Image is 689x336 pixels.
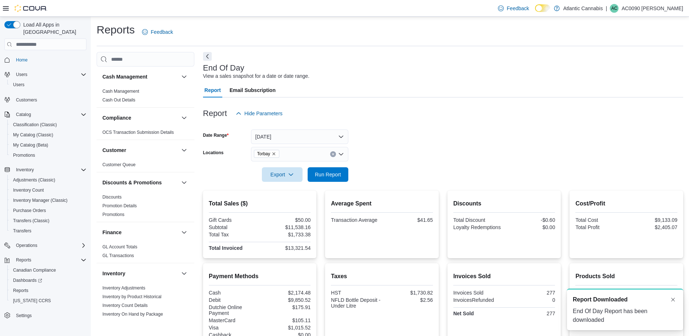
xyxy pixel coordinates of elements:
[10,151,38,160] a: Promotions
[7,296,89,306] button: [US_STATE] CCRS
[563,4,603,13] p: Atlantic Cannabis
[7,150,89,160] button: Promotions
[10,80,86,89] span: Users
[10,196,70,205] a: Inventory Manager (Classic)
[16,57,28,63] span: Home
[10,186,86,195] span: Inventory Count
[261,245,311,251] div: $13,321.54
[453,272,555,281] h2: Invoices Sold
[209,317,258,323] div: MasterCard
[180,178,189,187] button: Discounts & Promotions
[453,297,503,303] div: InvoicesRefunded
[102,179,178,186] button: Discounts & Promotions
[13,95,86,104] span: Customers
[209,272,311,281] h2: Payment Methods
[102,195,122,200] a: Discounts
[102,253,134,258] a: GL Transactions
[102,229,178,236] button: Finance
[1,55,89,65] button: Home
[10,266,59,275] a: Canadian Compliance
[102,270,178,277] button: Inventory
[1,69,89,80] button: Users
[97,128,194,140] div: Compliance
[7,185,89,195] button: Inventory Count
[10,141,51,149] a: My Catalog (Beta)
[506,311,555,316] div: 277
[621,4,683,13] p: AC0090 [PERSON_NAME]
[13,70,86,79] span: Users
[13,288,28,293] span: Reports
[139,25,176,39] a: Feedback
[7,216,89,226] button: Transfers (Classic)
[10,286,31,295] a: Reports
[16,112,31,117] span: Catalog
[10,80,27,89] a: Users
[102,114,178,121] button: Compliance
[13,256,86,264] span: Reports
[331,297,380,309] div: NFLD Bottle Deposit - Under Litre
[13,228,31,234] span: Transfers
[10,151,86,160] span: Promotions
[102,253,134,259] span: GL Transactions
[495,1,532,16] a: Feedback
[7,205,89,216] button: Purchase Orders
[13,256,34,264] button: Reports
[7,120,89,130] button: Classification (Classic)
[10,141,86,149] span: My Catalog (Beta)
[7,175,89,185] button: Adjustments (Classic)
[10,131,56,139] a: My Catalog (Classic)
[1,94,89,105] button: Customers
[13,152,35,158] span: Promotions
[13,311,86,320] span: Settings
[453,290,503,296] div: Invoices Sold
[669,295,677,304] button: Dismiss toast
[102,89,139,94] a: Cash Management
[209,304,258,316] div: Dutchie Online Payment
[180,228,189,237] button: Finance
[13,241,86,250] span: Operations
[10,196,86,205] span: Inventory Manager (Classic)
[261,304,311,310] div: $175.91
[13,165,86,174] span: Inventory
[575,199,677,208] h2: Cost/Profit
[610,4,619,13] div: AC0090 Chipman Kayla
[102,194,122,200] span: Discounts
[102,303,148,308] a: Inventory Count Details
[453,311,474,316] strong: Net Sold
[266,167,298,182] span: Export
[315,171,341,178] span: Run Report
[97,160,194,172] div: Customer
[102,311,163,317] span: Inventory On Hand by Package
[384,297,433,303] div: $2.56
[506,290,555,296] div: 277
[102,294,162,299] a: Inventory by Product Historical
[102,114,131,121] h3: Compliance
[535,4,550,12] input: Dark Mode
[10,120,60,129] a: Classification (Classic)
[330,151,336,157] button: Clear input
[13,241,40,250] button: Operations
[209,232,258,237] div: Total Tax
[16,313,32,319] span: Settings
[13,110,86,119] span: Catalog
[628,224,677,230] div: $2,405.07
[16,167,34,173] span: Inventory
[102,147,178,154] button: Customer
[10,176,58,184] a: Adjustments (Classic)
[97,23,135,37] h1: Reports
[102,303,148,308] span: Inventory Count Details
[97,193,194,222] div: Discounts & Promotions
[13,82,24,88] span: Users
[1,165,89,175] button: Inventory
[209,290,258,296] div: Cash
[203,52,212,61] button: Next
[209,217,258,223] div: Gift Cards
[102,312,163,317] a: Inventory On Hand by Package
[13,55,86,64] span: Home
[102,203,137,208] a: Promotion Details
[102,147,126,154] h3: Customer
[261,317,311,323] div: $105.11
[102,212,125,217] a: Promotions
[16,72,27,77] span: Users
